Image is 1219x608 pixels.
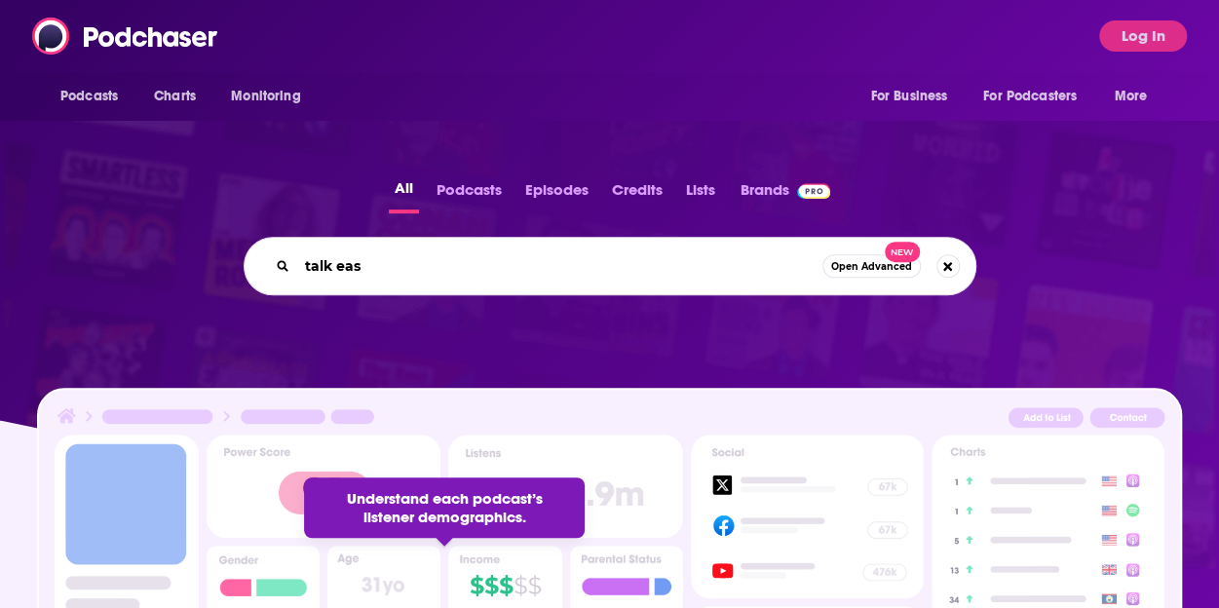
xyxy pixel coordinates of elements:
[154,83,196,110] span: Charts
[885,242,920,262] span: New
[431,175,508,213] button: Podcasts
[971,78,1105,115] button: open menu
[691,435,924,598] img: Podcast Socials
[141,78,208,115] a: Charts
[297,250,822,282] input: Search podcasts, credits, & more...
[680,175,721,213] button: Lists
[1101,78,1172,115] button: open menu
[207,435,441,538] img: Podcast Insights Power score
[244,237,976,295] div: Search podcasts, credits, & more...
[32,18,219,55] img: Podchaser - Follow, Share and Rate Podcasts
[831,261,912,272] span: Open Advanced
[389,175,419,213] button: All
[60,83,118,110] span: Podcasts
[231,83,300,110] span: Monitoring
[797,183,831,199] img: Podchaser Pro
[857,78,971,115] button: open menu
[55,405,1165,434] img: Podcast Insights Header
[448,435,683,538] img: Podcast Insights Listens
[983,83,1077,110] span: For Podcasters
[519,175,594,213] button: Episodes
[870,83,947,110] span: For Business
[1115,83,1148,110] span: More
[47,78,143,115] button: open menu
[606,175,668,213] button: Credits
[304,477,585,538] div: Understand each podcast’s listener demographics.
[217,78,325,115] button: open menu
[741,175,831,213] a: BrandsPodchaser Pro
[1099,20,1187,52] button: Log In
[822,254,921,278] button: Open AdvancedNew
